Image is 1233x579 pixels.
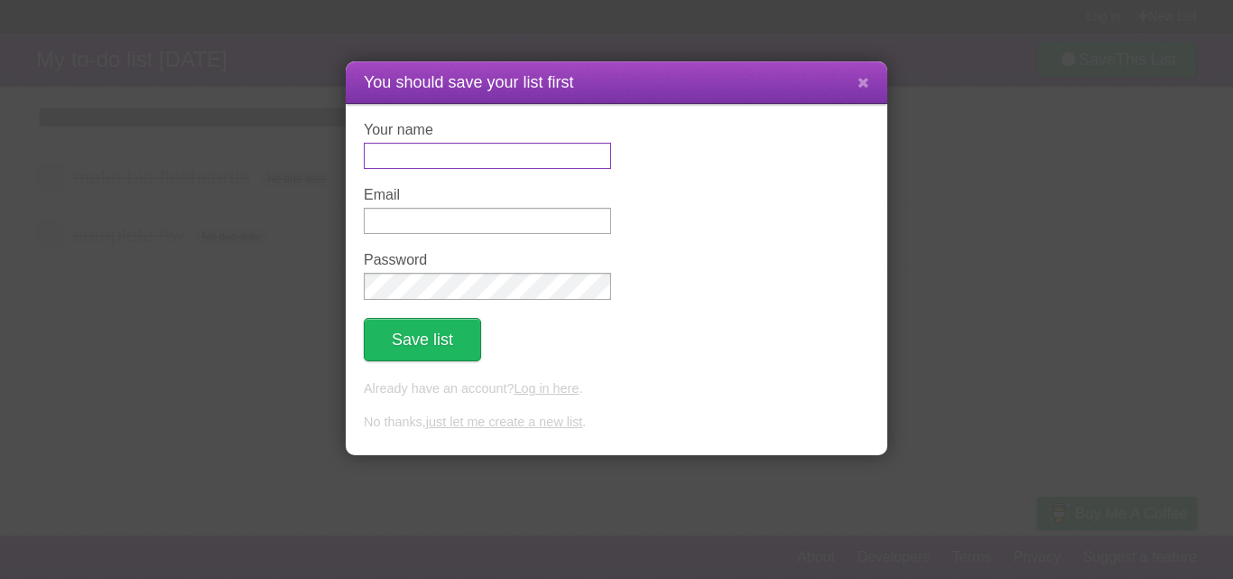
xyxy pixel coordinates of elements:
[364,70,869,95] h1: You should save your list first
[426,415,583,429] a: just let me create a new list
[364,318,481,361] button: Save list
[364,252,611,268] label: Password
[364,379,869,399] p: Already have an account? .
[364,413,869,433] p: No thanks, .
[364,122,611,138] label: Your name
[364,187,611,203] label: Email
[514,381,579,396] a: Log in here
